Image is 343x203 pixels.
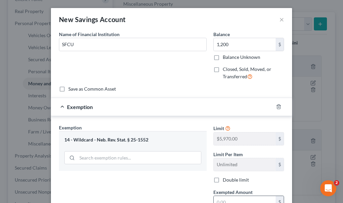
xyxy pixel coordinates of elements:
input: -- [214,158,276,171]
span: Closed, Sold, Moved, or Transferred [223,66,271,79]
span: Exemption [59,125,82,130]
input: -- [214,132,276,145]
label: Limit Per Item [213,151,243,158]
div: $ [276,158,284,171]
label: Save as Common Asset [68,86,116,92]
div: $ [276,132,284,145]
label: Balance [213,31,230,38]
div: $ [276,38,284,51]
button: × [279,15,284,23]
input: Enter name... [59,38,206,51]
span: Exemption [67,104,93,110]
iframe: Intercom live chat [320,180,336,196]
input: 0.00 [214,38,276,51]
div: 14 - Wildcard - Neb. Rev. Stat. § 25-1552 [64,137,201,143]
span: Limit [213,125,224,131]
span: Name of Financial Institution [59,31,120,37]
label: Double limit [223,177,249,183]
span: Exempted Amount [213,189,253,195]
label: Balance Unknown [223,54,260,61]
input: Search exemption rules... [77,151,201,164]
div: New Savings Account [59,15,126,24]
span: 2 [334,180,339,186]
